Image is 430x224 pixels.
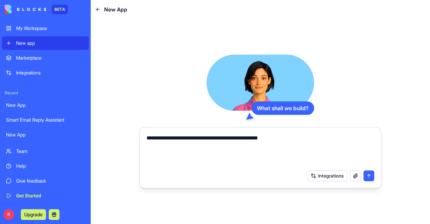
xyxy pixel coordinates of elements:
[2,174,89,188] a: Give feedback
[104,5,127,13] span: New App
[2,145,89,158] a: Team
[6,117,85,123] div: Smart Email Reply Assistant
[6,131,85,138] div: New App
[21,211,46,218] a: Upgrade
[2,51,89,65] a: Marketplace
[3,209,14,220] span: R
[16,192,85,199] div: Get Started
[2,90,89,96] span: Recent
[2,66,89,79] a: Integrations
[16,178,85,184] div: Give feedback
[2,159,89,173] a: Help
[5,5,68,14] a: BETA
[252,101,314,115] div: What shall we build?
[2,113,89,127] a: Smart Email Reply Assistant
[16,69,85,76] div: Integrations
[2,128,89,141] a: New App
[2,98,89,112] a: New App
[16,148,85,155] div: Team
[6,102,85,108] div: New App
[2,22,89,35] a: My Workspace
[2,36,89,50] a: New app
[307,170,347,181] button: Integrations
[16,25,85,32] div: My Workspace
[16,40,85,46] div: New app
[21,209,46,220] button: Upgrade
[2,189,89,202] a: Get Started
[16,55,85,61] div: Marketplace
[52,5,68,14] div: BETA
[5,5,46,14] img: logo
[16,163,85,169] div: Help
